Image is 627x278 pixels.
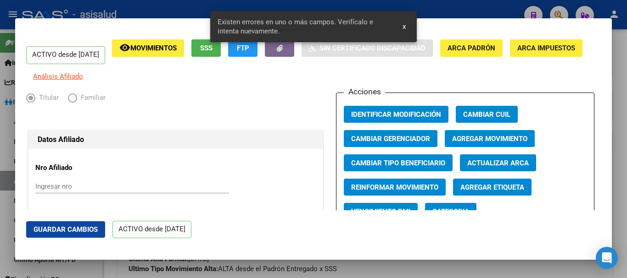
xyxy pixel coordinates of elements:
[596,247,618,269] div: Open Intercom Messenger
[26,96,115,104] mat-radio-group: Elija una opción
[440,39,503,56] button: ARCA Padrón
[351,183,438,191] span: Reinformar Movimiento
[26,46,105,64] p: ACTIVO desde [DATE]
[33,72,83,81] span: Análisis Afiliado
[112,221,191,239] p: ACTIVO desde [DATE]
[351,135,430,143] span: Cambiar Gerenciador
[344,154,453,171] button: Cambiar Tipo Beneficiario
[452,135,527,143] span: Agregar Movimiento
[395,18,413,35] button: x
[344,179,446,196] button: Reinformar Movimiento
[403,22,406,31] span: x
[130,44,177,53] span: Movimientos
[445,130,535,147] button: Agregar Movimiento
[460,183,524,191] span: Agregar Etiqueta
[425,203,476,220] button: Categoria
[517,44,575,53] span: ARCA Impuestos
[35,209,119,219] p: CUIL
[191,39,221,56] button: SSS
[35,163,119,173] p: Nro Afiliado
[34,225,98,234] span: Guardar Cambios
[344,130,437,147] button: Cambiar Gerenciador
[453,179,532,196] button: Agregar Etiqueta
[456,106,518,123] button: Cambiar CUIL
[26,221,105,238] button: Guardar Cambios
[467,159,529,167] span: Actualizar ARCA
[119,42,130,53] mat-icon: remove_red_eye
[510,39,582,56] button: ARCA Impuestos
[35,93,59,103] span: Titular
[351,110,441,119] span: Identificar Modificación
[460,154,536,171] button: Actualizar ARCA
[344,106,448,123] button: Identificar Modificación
[448,44,495,53] span: ARCA Padrón
[351,159,445,167] span: Cambiar Tipo Beneficiario
[344,203,418,220] button: Vencimiento PMI
[77,93,106,103] span: Familiar
[112,39,184,56] button: Movimientos
[38,134,313,145] h1: Datos Afiliado
[351,207,410,216] span: Vencimiento PMI
[432,207,469,216] span: Categoria
[463,110,510,119] span: Cambiar CUIL
[218,17,392,36] span: Existen errores en uno o más campos. Verifícalo e intenta nuevamente.
[344,86,385,98] h3: Acciones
